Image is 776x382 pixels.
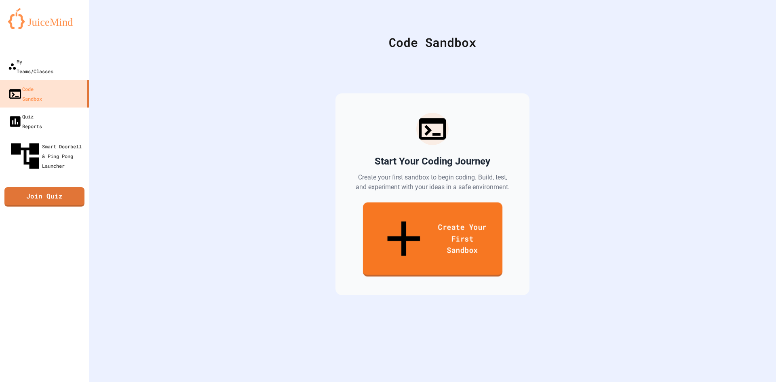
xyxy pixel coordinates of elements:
p: Create your first sandbox to begin coding. Build, test, and experiment with your ideas in a safe ... [355,173,510,192]
div: My Teams/Classes [8,57,53,76]
div: Quiz Reports [8,112,42,131]
a: Join Quiz [4,187,84,207]
img: logo-orange.svg [8,8,81,29]
a: Create Your First Sandbox [363,203,502,277]
div: Code Sandbox [109,33,756,51]
div: Smart Doorbell & Ping Pong Launcher [8,139,86,173]
div: Code Sandbox [8,84,42,103]
h2: Start Your Coding Journey [375,155,490,168]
